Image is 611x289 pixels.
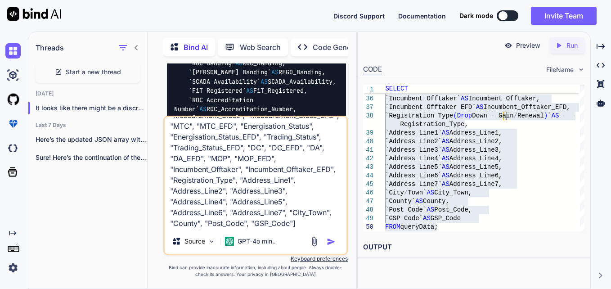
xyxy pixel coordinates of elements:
span: Dark mode [459,11,493,20]
p: Web Search [240,42,281,53]
img: settings [5,260,21,275]
p: Bind AI [184,42,208,53]
img: darkCloudIdeIcon [5,140,21,156]
span: AS [442,181,449,188]
span: Start a new thread [66,68,121,77]
span: County, [423,198,449,205]
span: AS [271,68,279,77]
h2: OUTPUT [358,237,590,258]
button: Documentation [398,11,446,21]
span: `Address Line2` [385,138,442,145]
span: FROM [385,223,400,230]
span: ` [548,112,552,119]
p: It looks like there might be a discrepan... [36,104,147,113]
span: `MOP EFD` [385,86,419,94]
button: Discord Support [333,11,385,21]
span: `Address Line6` [385,172,442,179]
span: Address_Line6, [449,172,503,179]
p: Source [184,237,205,246]
p: Run [566,41,578,50]
img: Pick Models [208,238,216,245]
span: Incumbent_Offtaker_EFD, [484,104,571,111]
span: AS [416,198,423,205]
span: ( [454,112,457,119]
div: 44 [363,172,373,180]
p: Keyboard preferences [163,255,348,262]
div: CODE [363,64,382,75]
span: Address_Line2, [449,138,503,145]
h1: Threads [36,42,64,53]
span: City_Town, [435,189,472,196]
div: 48 [363,206,373,214]
span: Address_Line3, [449,146,503,154]
span: AS [476,104,484,111]
span: AS [461,95,468,102]
span: AS [442,163,449,171]
span: `Address Line5` [385,163,442,171]
span: `City [385,189,404,196]
div: 40 [363,137,373,146]
div: 36 [363,95,373,103]
img: Bind AI [7,7,61,21]
span: AS [246,87,253,95]
h2: [DATE] [28,90,147,97]
span: `GSP Code` [385,215,423,222]
span: `Address Line4` [385,155,442,162]
span: / [404,189,408,196]
span: AS [423,215,431,222]
span: `Incumbent Offtaker EFD` [385,104,476,111]
span: AS [261,77,268,86]
span: queryData; [400,223,438,230]
span: `Address Line3` [385,146,442,154]
span: AS [442,138,449,145]
span: Documentation [398,12,446,20]
span: AS [427,206,435,213]
span: AS [235,59,243,67]
span: Discord Support [333,12,385,20]
span: Down – Gain [472,112,514,119]
span: MOP_EFD, [427,86,457,94]
p: Preview [516,41,540,50]
h2: Last 7 Days [28,122,147,129]
img: chevron down [577,66,585,73]
button: Invite Team [531,7,597,25]
span: Post_Code, [435,206,472,213]
div: 39 [363,129,373,137]
span: Incumbent_Offtaker, [468,95,540,102]
img: preview [504,41,512,50]
img: GPT-4o mini [225,237,234,246]
div: 50 [363,223,373,231]
span: `Incumbent Offtaker` [385,95,461,102]
span: AS [442,172,449,179]
p: Here’s the updated JSON array with the... [36,135,147,144]
div: 37 [363,103,373,112]
span: ) [544,112,548,119]
span: SELECT [385,85,408,92]
img: premium [5,116,21,131]
div: 43 [363,163,373,172]
div: 49 [363,214,373,223]
span: Address_Line4, [449,155,503,162]
span: Town` [408,189,427,196]
img: ai-studio [5,68,21,83]
span: Address_Line1, [449,129,503,136]
span: AS [442,129,449,136]
span: Address_Line7, [449,181,503,188]
img: icon [327,237,336,246]
span: 1 [363,86,373,94]
span: FileName [546,65,574,74]
div: 41 [363,146,373,154]
span: / [514,112,517,119]
div: 42 [363,154,373,163]
span: `Address Line7` [385,181,442,188]
p: Sure! Here’s the continuation of the JSON... [36,153,147,162]
img: chat [5,43,21,59]
div: 45 [363,180,373,189]
img: githubLight [5,92,21,107]
span: `County` [385,198,415,205]
span: `Registration Type [385,112,453,119]
span: AS [427,189,435,196]
p: Code Generator [313,42,367,53]
span: GSP_Code [431,215,461,222]
textarea: fail unable to find column "Incumbent_Offtaker_"; valid columns: ["Site_Name", "MPAN_Core", "Tech... [165,117,347,229]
